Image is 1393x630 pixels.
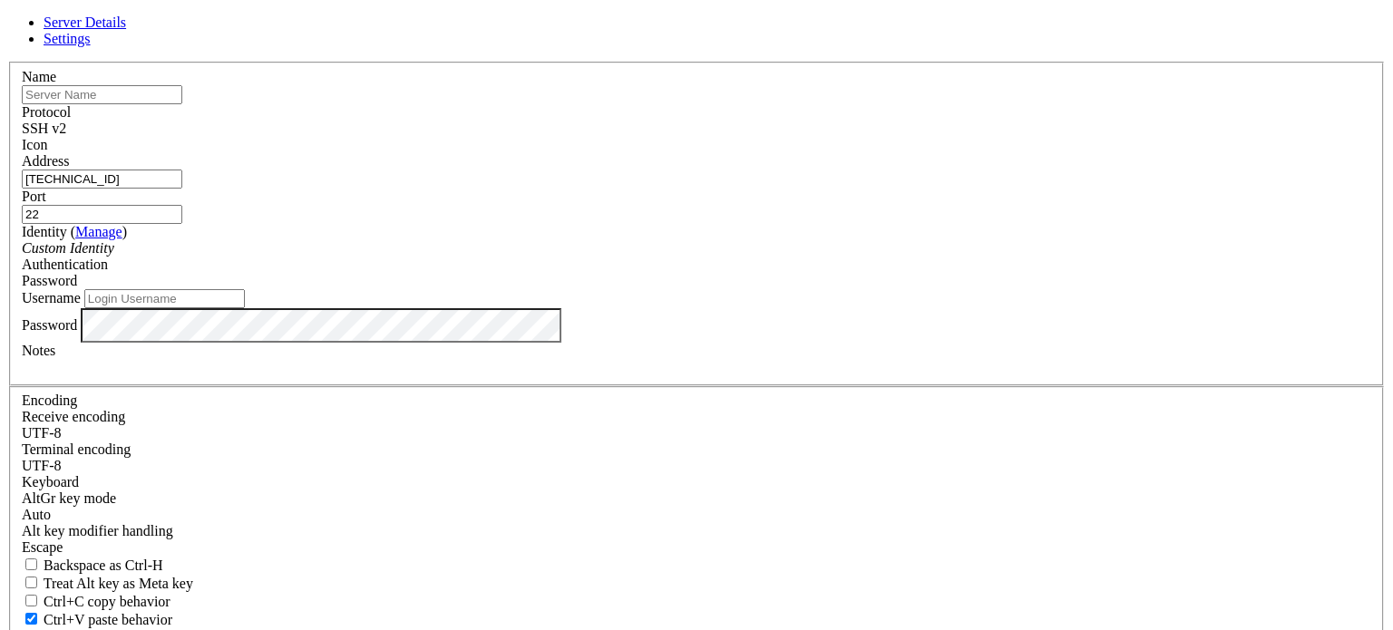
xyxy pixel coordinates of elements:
[22,273,77,288] span: Password
[44,15,126,30] a: Server Details
[22,104,71,120] label: Protocol
[44,557,163,573] span: Backspace as Ctrl-H
[25,577,37,588] input: Treat Alt key as Meta key
[22,393,77,408] label: Encoding
[22,153,69,169] label: Address
[22,273,1371,289] div: Password
[22,205,182,224] input: Port Number
[22,409,125,424] label: Set the expected encoding for data received from the host. If the encodings do not match, visual ...
[22,343,55,358] label: Notes
[44,612,172,627] span: Ctrl+V paste behavior
[22,441,131,457] label: The default terminal encoding. ISO-2022 enables character map translations (like graphics maps). ...
[22,594,170,609] label: Ctrl-C copies if true, send ^C to host if false. Ctrl-Shift-C sends ^C to host if true, copies if...
[22,121,66,136] span: SSH v2
[22,137,47,152] label: Icon
[22,224,127,239] label: Identity
[44,31,91,46] a: Settings
[44,576,193,591] span: Treat Alt key as Meta key
[22,507,51,522] span: Auto
[22,507,1371,523] div: Auto
[25,558,37,570] input: Backspace as Ctrl-H
[22,490,116,506] label: Set the expected encoding for data received from the host. If the encodings do not match, visual ...
[22,474,79,489] label: Keyboard
[22,425,62,441] span: UTF-8
[22,240,1371,257] div: Custom Identity
[71,224,127,239] span: ( )
[75,224,122,239] a: Manage
[22,189,46,204] label: Port
[84,289,245,308] input: Login Username
[22,539,63,555] span: Escape
[25,595,37,606] input: Ctrl+C copy behavior
[22,612,172,627] label: Ctrl+V pastes if true, sends ^V to host if false. Ctrl+Shift+V sends ^V to host if true, pastes i...
[22,257,108,272] label: Authentication
[22,316,77,332] label: Password
[44,594,170,609] span: Ctrl+C copy behavior
[22,539,1371,556] div: Escape
[22,240,114,256] i: Custom Identity
[22,69,56,84] label: Name
[22,576,193,591] label: Whether the Alt key acts as a Meta key or as a distinct Alt key.
[22,425,1371,441] div: UTF-8
[25,613,37,625] input: Ctrl+V paste behavior
[22,290,81,305] label: Username
[22,523,173,538] label: Controls how the Alt key is handled. Escape: Send an ESC prefix. 8-Bit: Add 128 to the typed char...
[22,121,1371,137] div: SSH v2
[22,557,163,573] label: If true, the backspace should send BS ('\x08', aka ^H). Otherwise the backspace key should send '...
[22,170,182,189] input: Host Name or IP
[22,458,62,473] span: UTF-8
[22,85,182,104] input: Server Name
[22,458,1371,474] div: UTF-8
